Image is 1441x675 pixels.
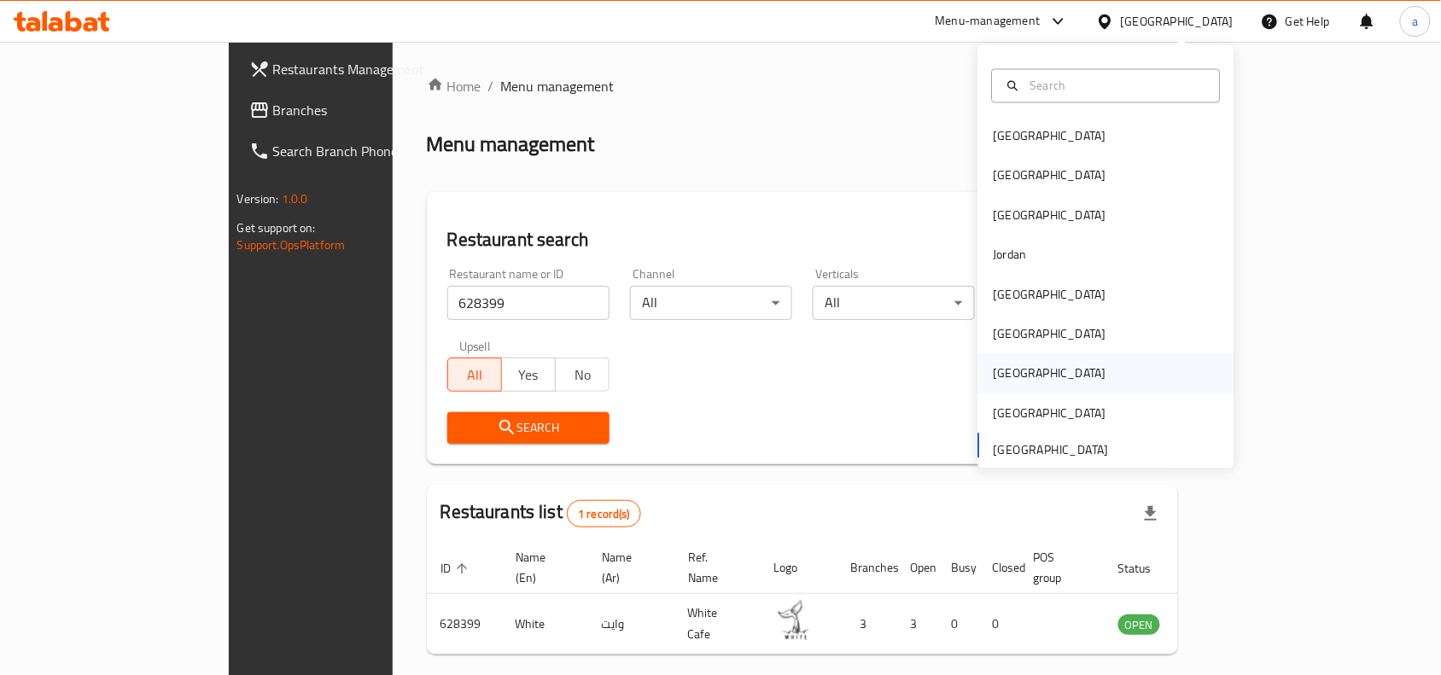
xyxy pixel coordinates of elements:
[688,547,740,588] span: Ref. Name
[555,358,610,392] button: No
[979,594,1020,655] td: 0
[979,542,1020,594] th: Closed
[488,76,494,96] li: /
[282,188,308,210] span: 1.0.0
[1130,493,1171,534] div: Export file
[509,363,549,387] span: Yes
[502,594,588,655] td: White
[1024,76,1210,95] input: Search
[602,547,654,588] span: Name (Ar)
[563,363,603,387] span: No
[994,325,1106,344] div: [GEOGRAPHIC_DATA]
[630,286,792,320] div: All
[897,542,938,594] th: Open
[1118,558,1174,579] span: Status
[761,542,837,594] th: Logo
[461,417,596,439] span: Search
[273,59,456,79] span: Restaurants Management
[994,246,1027,265] div: Jordan
[447,227,1158,253] h2: Restaurant search
[501,76,615,96] span: Menu management
[994,364,1106,383] div: [GEOGRAPHIC_DATA]
[897,594,938,655] td: 3
[236,49,470,90] a: Restaurants Management
[427,131,595,158] h2: Menu management
[774,599,817,642] img: White
[440,499,641,527] h2: Restaurants list
[273,141,456,161] span: Search Branch Phone
[427,76,1179,96] nav: breadcrumb
[236,131,470,172] a: Search Branch Phone
[1034,547,1084,588] span: POS group
[459,340,491,352] label: Upsell
[936,11,1041,32] div: Menu-management
[938,542,979,594] th: Busy
[994,127,1106,146] div: [GEOGRAPHIC_DATA]
[994,404,1106,422] div: [GEOGRAPHIC_DATA]
[273,100,456,120] span: Branches
[994,285,1106,304] div: [GEOGRAPHIC_DATA]
[447,358,502,392] button: All
[447,412,610,444] button: Search
[455,363,495,387] span: All
[236,90,470,131] a: Branches
[440,558,473,579] span: ID
[837,594,897,655] td: 3
[994,206,1106,224] div: [GEOGRAPHIC_DATA]
[237,188,279,210] span: Version:
[501,358,556,392] button: Yes
[588,594,674,655] td: وايت
[1118,615,1160,635] span: OPEN
[447,286,610,320] input: Search for restaurant name or ID..
[237,217,316,239] span: Get support on:
[994,166,1106,185] div: [GEOGRAPHIC_DATA]
[567,500,641,527] div: Total records count
[568,506,640,522] span: 1 record(s)
[837,542,897,594] th: Branches
[674,594,761,655] td: White Cafe
[237,234,346,256] a: Support.OpsPlatform
[813,286,975,320] div: All
[938,594,979,655] td: 0
[427,542,1253,655] table: enhanced table
[516,547,568,588] span: Name (En)
[1121,12,1234,31] div: [GEOGRAPHIC_DATA]
[1412,12,1418,31] span: a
